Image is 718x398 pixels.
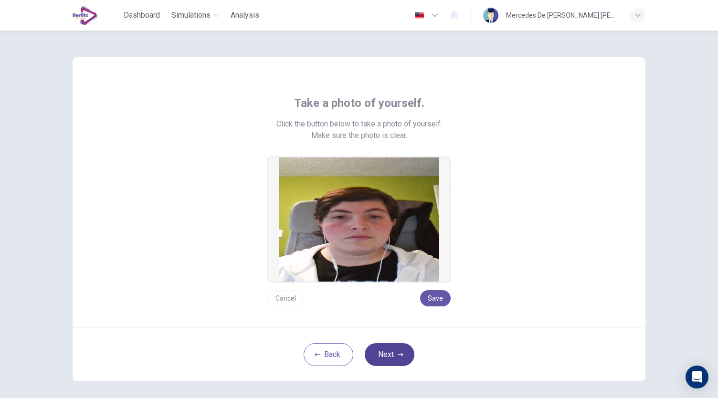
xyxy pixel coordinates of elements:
[365,343,414,366] button: Next
[276,118,442,130] span: Click the button below to take a photo of yourself.
[506,10,619,21] div: Mercedes De [PERSON_NAME] [PERSON_NAME]
[279,157,439,282] img: preview screemshot
[311,130,407,141] span: Make sure the photo is clear.
[420,290,451,306] button: Save
[73,6,120,25] a: EduSynch logo
[120,7,164,24] button: Dashboard
[168,7,223,24] button: Simulations
[483,8,498,23] img: Profile picture
[124,10,160,21] span: Dashboard
[294,95,424,111] span: Take a photo of yourself.
[304,343,353,366] button: Back
[171,10,211,21] span: Simulations
[73,6,98,25] img: EduSynch logo
[267,290,304,306] button: Cancel
[227,7,263,24] button: Analysis
[231,10,259,21] span: Analysis
[686,366,708,388] div: Open Intercom Messenger
[413,12,425,19] img: en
